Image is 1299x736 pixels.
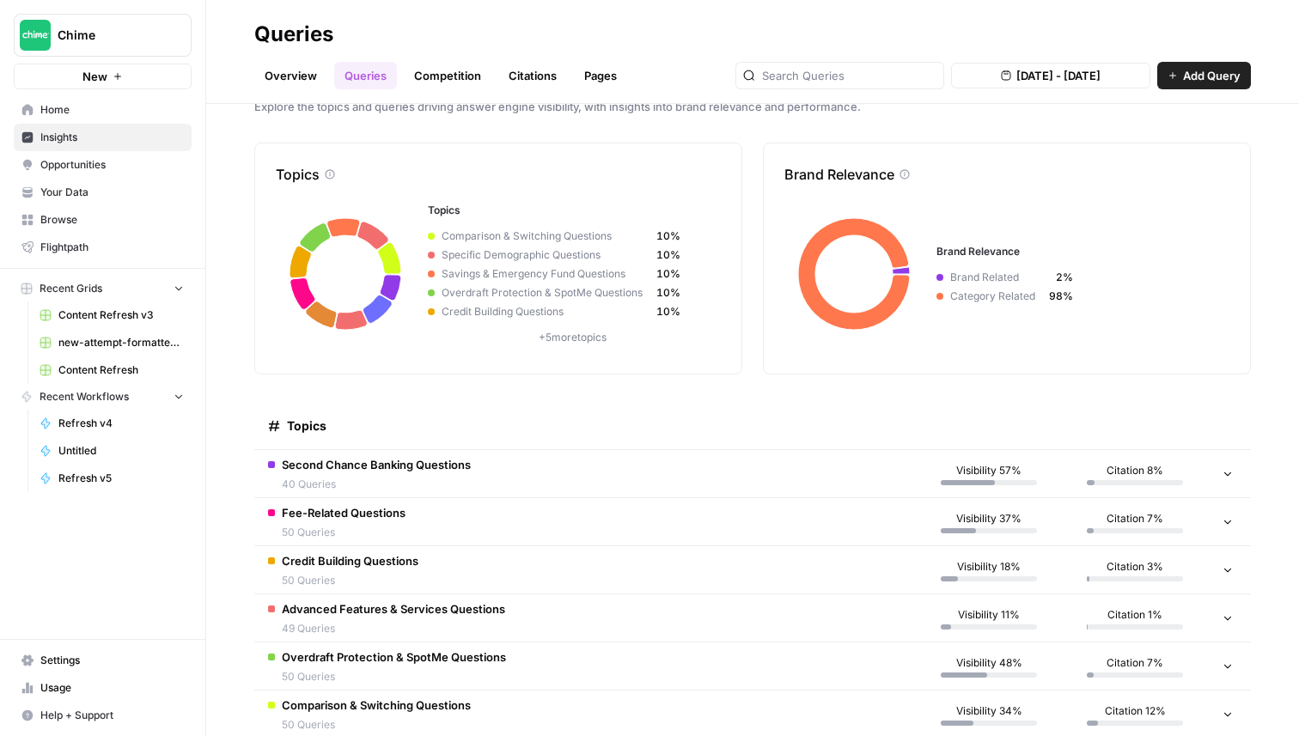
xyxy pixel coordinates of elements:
[956,463,1022,478] span: Visibility 57%
[58,443,184,459] span: Untitled
[58,471,184,486] span: Refresh v5
[32,437,192,465] a: Untitled
[958,607,1020,623] span: Visibility 11%
[254,62,327,89] a: Overview
[14,206,192,234] a: Browse
[14,14,192,57] button: Workspace: Chime
[1107,511,1163,526] span: Citation 7%
[656,304,680,319] span: 10%
[1107,559,1163,575] span: Citation 3%
[14,179,192,206] a: Your Data
[282,552,418,569] span: Credit Building Questions
[282,648,506,666] span: Overdraft Protection & SpotMe Questions
[40,653,184,668] span: Settings
[40,102,184,118] span: Home
[14,674,192,702] a: Usage
[1107,463,1163,478] span: Citation 8%
[1016,67,1101,84] span: [DATE] - [DATE]
[762,67,936,84] input: Search Queries
[282,525,406,540] span: 50 Queries
[1049,289,1073,304] span: 98%
[287,417,326,435] span: Topics
[282,504,406,521] span: Fee-Related Questions
[957,559,1021,575] span: Visibility 18%
[82,68,107,85] span: New
[276,164,320,185] p: Topics
[282,600,505,617] span: Advanced Features & Services Questions
[20,20,51,51] img: Chime Logo
[334,62,397,89] a: Queries
[943,289,1049,304] span: Category Related
[282,669,506,684] span: 50 Queries
[784,164,894,185] p: Brand Relevance
[32,329,192,356] a: new-attempt-formatted.csv
[282,696,471,714] span: Comparison & Switching Questions
[435,285,656,301] span: Overdraft Protection & SpotMe Questions
[40,157,184,173] span: Opportunities
[656,285,680,301] span: 10%
[58,335,184,350] span: new-attempt-formatted.csv
[40,389,129,404] span: Recent Workflows
[1107,655,1163,671] span: Citation 7%
[656,247,680,263] span: 10%
[14,702,192,729] button: Help + Support
[40,680,184,696] span: Usage
[1049,270,1073,285] span: 2%
[282,456,471,473] span: Second Chance Banking Questions
[1157,62,1251,89] button: Add Query
[656,228,680,244] span: 10%
[58,307,184,323] span: Content Refresh v3
[40,185,184,200] span: Your Data
[40,212,184,228] span: Browse
[32,410,192,437] a: Refresh v4
[435,266,656,282] span: Savings & Emergency Fund Questions
[428,203,717,218] h3: Topics
[498,62,567,89] a: Citations
[282,573,418,588] span: 50 Queries
[435,247,656,263] span: Specific Demographic Questions
[956,703,1022,719] span: Visibility 34%
[14,96,192,124] a: Home
[435,304,656,319] span: Credit Building Questions
[282,717,471,733] span: 50 Queries
[58,362,184,378] span: Content Refresh
[951,63,1150,88] button: [DATE] - [DATE]
[32,301,192,329] a: Content Refresh v3
[32,465,192,492] a: Refresh v5
[943,270,1049,285] span: Brand Related
[435,228,656,244] span: Comparison & Switching Questions
[1183,67,1241,84] span: Add Query
[32,356,192,384] a: Content Refresh
[574,62,627,89] a: Pages
[58,416,184,431] span: Refresh v4
[40,130,184,145] span: Insights
[14,64,192,89] button: New
[254,21,333,48] div: Queries
[254,98,1251,115] span: Explore the topics and queries driving answer engine visibility, with insights into brand relevan...
[40,708,184,723] span: Help + Support
[58,27,162,44] span: Chime
[14,276,192,301] button: Recent Grids
[40,240,184,255] span: Flightpath
[656,266,680,282] span: 10%
[282,477,471,492] span: 40 Queries
[40,281,102,296] span: Recent Grids
[14,384,192,410] button: Recent Workflows
[282,621,505,636] span: 49 Queries
[956,511,1022,526] span: Visibility 37%
[14,647,192,674] a: Settings
[14,124,192,151] a: Insights
[428,330,717,345] p: + 5 more topics
[14,151,192,179] a: Opportunities
[956,655,1022,671] span: Visibility 48%
[1105,703,1166,719] span: Citation 12%
[936,244,1225,259] h3: Brand Relevance
[1107,607,1162,623] span: Citation 1%
[404,62,491,89] a: Competition
[14,234,192,261] a: Flightpath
